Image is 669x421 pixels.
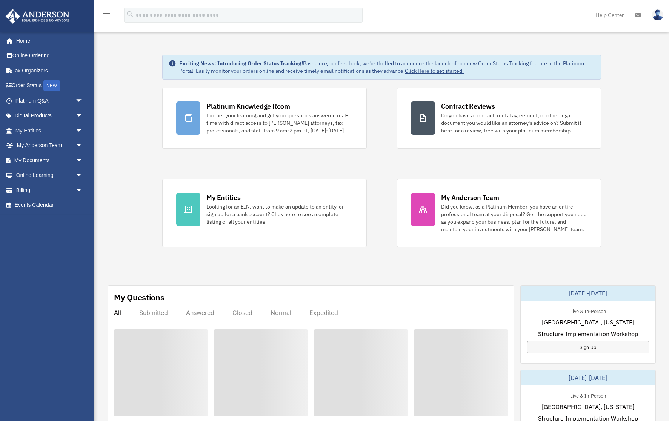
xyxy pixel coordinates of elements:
[564,307,612,315] div: Live & In-Person
[75,153,91,168] span: arrow_drop_down
[102,13,111,20] a: menu
[102,11,111,20] i: menu
[186,309,214,317] div: Answered
[309,309,338,317] div: Expedited
[162,179,366,247] a: My Entities Looking for an EIN, want to make an update to an entity, or sign up for a bank accoun...
[397,88,601,149] a: Contract Reviews Do you have a contract, rental agreement, or other legal document you would like...
[5,48,94,63] a: Online Ordering
[179,60,303,67] strong: Exciting News: Introducing Order Status Tracking!
[126,10,134,18] i: search
[652,9,663,20] img: User Pic
[162,88,366,149] a: Platinum Knowledge Room Further your learning and get your questions answered real-time with dire...
[114,309,121,317] div: All
[5,123,94,138] a: My Entitiesarrow_drop_down
[564,391,612,399] div: Live & In-Person
[5,33,91,48] a: Home
[75,183,91,198] span: arrow_drop_down
[521,286,655,301] div: [DATE]-[DATE]
[441,203,587,233] div: Did you know, as a Platinum Member, you have an entire professional team at your disposal? Get th...
[521,370,655,385] div: [DATE]-[DATE]
[206,101,290,111] div: Platinum Knowledge Room
[75,93,91,109] span: arrow_drop_down
[441,112,587,134] div: Do you have a contract, rental agreement, or other legal document you would like an attorney's ad...
[397,179,601,247] a: My Anderson Team Did you know, as a Platinum Member, you have an entire professional team at your...
[139,309,168,317] div: Submitted
[75,123,91,138] span: arrow_drop_down
[206,203,352,226] div: Looking for an EIN, want to make an update to an entity, or sign up for a bank account? Click her...
[527,341,649,353] a: Sign Up
[114,292,165,303] div: My Questions
[206,112,352,134] div: Further your learning and get your questions answered real-time with direct access to [PERSON_NAM...
[5,138,94,153] a: My Anderson Teamarrow_drop_down
[5,93,94,108] a: Platinum Q&Aarrow_drop_down
[75,138,91,154] span: arrow_drop_down
[538,329,638,338] span: Structure Implementation Workshop
[441,101,495,111] div: Contract Reviews
[405,68,464,74] a: Click Here to get started!
[43,80,60,91] div: NEW
[441,193,499,202] div: My Anderson Team
[75,108,91,124] span: arrow_drop_down
[5,63,94,78] a: Tax Organizers
[5,183,94,198] a: Billingarrow_drop_down
[542,402,634,411] span: [GEOGRAPHIC_DATA], [US_STATE]
[5,78,94,94] a: Order StatusNEW
[5,153,94,168] a: My Documentsarrow_drop_down
[179,60,594,75] div: Based on your feedback, we're thrilled to announce the launch of our new Order Status Tracking fe...
[75,168,91,183] span: arrow_drop_down
[206,193,240,202] div: My Entities
[232,309,252,317] div: Closed
[3,9,72,24] img: Anderson Advisors Platinum Portal
[5,198,94,213] a: Events Calendar
[5,108,94,123] a: Digital Productsarrow_drop_down
[271,309,291,317] div: Normal
[5,168,94,183] a: Online Learningarrow_drop_down
[542,318,634,327] span: [GEOGRAPHIC_DATA], [US_STATE]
